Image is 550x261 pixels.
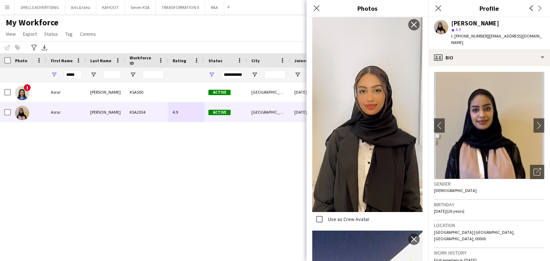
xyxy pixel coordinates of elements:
[47,82,86,102] div: Asrar
[434,72,544,179] img: Crew avatar or photo
[208,110,231,115] span: Active
[30,43,38,52] app-action-btn: Advanced filters
[51,72,57,78] button: Open Filter Menu
[90,58,111,63] span: Last Name
[80,31,96,37] span: Comms
[434,181,544,187] h3: Gender
[264,70,286,79] input: City Filter Input
[208,72,215,78] button: Open Filter Menu
[47,102,86,122] div: Asrar
[44,31,58,37] span: Status
[156,0,205,14] button: TRANSFORMATION X
[130,72,136,78] button: Open Filter Menu
[15,0,65,14] button: SHELLS ADVERTISING
[294,58,308,63] span: Joined
[143,70,164,79] input: Workforce ID Filter Input
[6,17,58,28] span: My Workforce
[24,84,31,91] span: !
[208,90,231,95] span: Active
[125,82,168,102] div: KSA500
[125,0,156,14] button: Seven KSA
[434,222,544,228] h3: Location
[434,250,544,256] h3: Work history
[86,102,125,122] div: [PERSON_NAME]
[290,102,333,122] div: [DATE]
[428,49,550,66] div: Bio
[327,216,370,222] label: Use as Crew Avatar
[168,102,204,122] div: 4.9
[208,58,222,63] span: Status
[434,208,464,214] span: [DATE] (26 years)
[530,165,544,179] div: Open photos pop-in
[40,43,49,52] app-action-btn: Export XLSX
[307,4,428,13] h3: Photos
[434,201,544,208] h3: Birthday
[41,29,61,39] a: Status
[15,106,29,120] img: Asrar Ahmed
[3,29,19,39] a: View
[65,0,96,14] button: Arts & Idea
[247,102,290,122] div: [GEOGRAPHIC_DATA]
[86,82,125,102] div: [PERSON_NAME]
[434,230,515,241] span: [GEOGRAPHIC_DATA] [GEOGRAPHIC_DATA], [GEOGRAPHIC_DATA], 00000
[251,58,260,63] span: City
[251,72,258,78] button: Open Filter Menu
[294,72,301,78] button: Open Filter Menu
[23,31,37,37] span: Export
[173,58,186,63] span: Rating
[130,55,155,66] span: Workforce ID
[96,0,125,14] button: KAHOOT
[77,29,99,39] a: Comms
[103,70,121,79] input: Last Name Filter Input
[451,33,488,39] span: t. [PHONE_NUMBER]
[90,72,97,78] button: Open Filter Menu
[65,31,73,37] span: Tag
[455,27,461,32] span: 4.9
[62,29,76,39] a: Tag
[205,0,224,14] button: RAA
[312,16,423,212] img: Crew photo 878603
[247,82,290,102] div: [GEOGRAPHIC_DATA]
[6,31,16,37] span: View
[451,33,542,45] span: | [EMAIL_ADDRESS][DOMAIN_NAME]
[51,58,73,63] span: First Name
[434,188,477,193] span: [DEMOGRAPHIC_DATA]
[125,102,168,122] div: KSA2034
[15,86,29,100] img: Asrar Abdullah
[451,20,499,26] div: [PERSON_NAME]
[15,58,27,63] span: Photo
[290,82,333,102] div: [DATE]
[428,4,550,13] h3: Profile
[20,29,40,39] a: Export
[64,70,82,79] input: First Name Filter Input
